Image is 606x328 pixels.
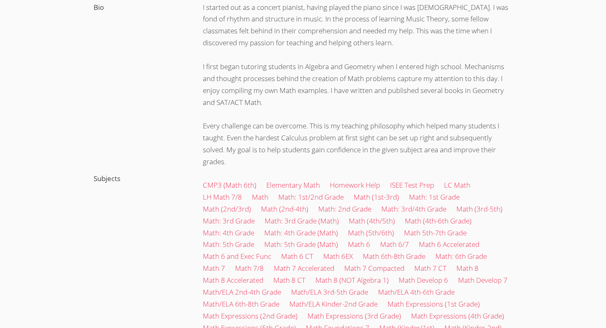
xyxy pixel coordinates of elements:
[399,275,448,285] a: Math Develop 6
[363,251,425,261] a: Math 6th-8th Grade
[378,287,455,297] a: Math/ELA 4th-6th Grade
[264,228,338,237] a: Math: 4th Grade (Math)
[94,174,120,183] label: Subjects
[354,192,399,202] a: Math (1st-3rd)
[265,216,339,226] a: Math: 3rd Grade (Math)
[458,275,507,285] a: Math Develop 7
[203,287,281,297] a: Math/ELA 2nd-4th Grade
[203,311,298,321] a: Math Expressions (2nd Grade)
[281,251,313,261] a: Math 6 CT
[203,251,271,261] a: Math 6 and Exec Func
[404,228,467,237] a: Math 5th-7th Grade
[203,180,256,190] a: CMP3 (Math 6th)
[349,216,395,226] a: Math (4th/5th)
[381,204,446,214] a: Math: 3rd/4th Grade
[411,311,504,321] a: Math Expressions (4th Grade)
[390,180,434,190] a: ISEE Test Prep
[344,263,404,273] a: Math 7 Compacted
[203,216,255,226] a: Math: 3rd Grade
[203,228,254,237] a: Math: 4th Grade
[203,192,242,202] a: LH Math 7/8
[264,240,338,249] a: Math: 5th Grade (Math)
[308,311,401,321] a: Math Expressions (3rd Grade)
[203,299,280,309] a: Math/ELA 6th-8th Grade
[289,299,378,309] a: Math/ELA Kinder-2nd Grade
[444,180,470,190] a: LC Math
[318,204,371,214] a: Math: 2nd Grade
[273,275,305,285] a: Math 8 CT
[456,204,503,214] a: Math (3rd-5th)
[380,240,409,249] a: Math 6/7
[274,263,334,273] a: Math 7 Accelerated
[409,192,460,202] a: Math: 1st Grade
[291,287,368,297] a: Math/ELA 3rd-5th Grade
[203,275,263,285] a: Math 8 Accelerated
[348,240,370,249] a: Math 6
[405,216,472,226] a: Math (4th-6th Grade)
[323,251,353,261] a: Math 6EX
[315,275,389,285] a: Math 8 (NOT Algebra 1)
[388,299,480,309] a: Math Expressions (1st Grade)
[203,204,251,214] a: Math (2nd/3rd)
[278,192,344,202] a: Math: 1st/2nd Grade
[94,2,104,12] label: Bio
[348,228,394,237] a: Math (5th/6th)
[419,240,479,249] a: Math 6 Accelerated
[235,263,264,273] a: Math 7/8
[266,180,320,190] a: Elementary Math
[252,192,268,202] a: Math
[203,240,254,249] a: Math: 5th Grade
[456,263,479,273] a: Math 8
[261,204,308,214] a: Math (2nd-4th)
[330,180,380,190] a: Homework Help
[435,251,487,261] a: Math: 6th Grade
[414,263,446,273] a: Math 7 CT
[203,263,225,273] a: Math 7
